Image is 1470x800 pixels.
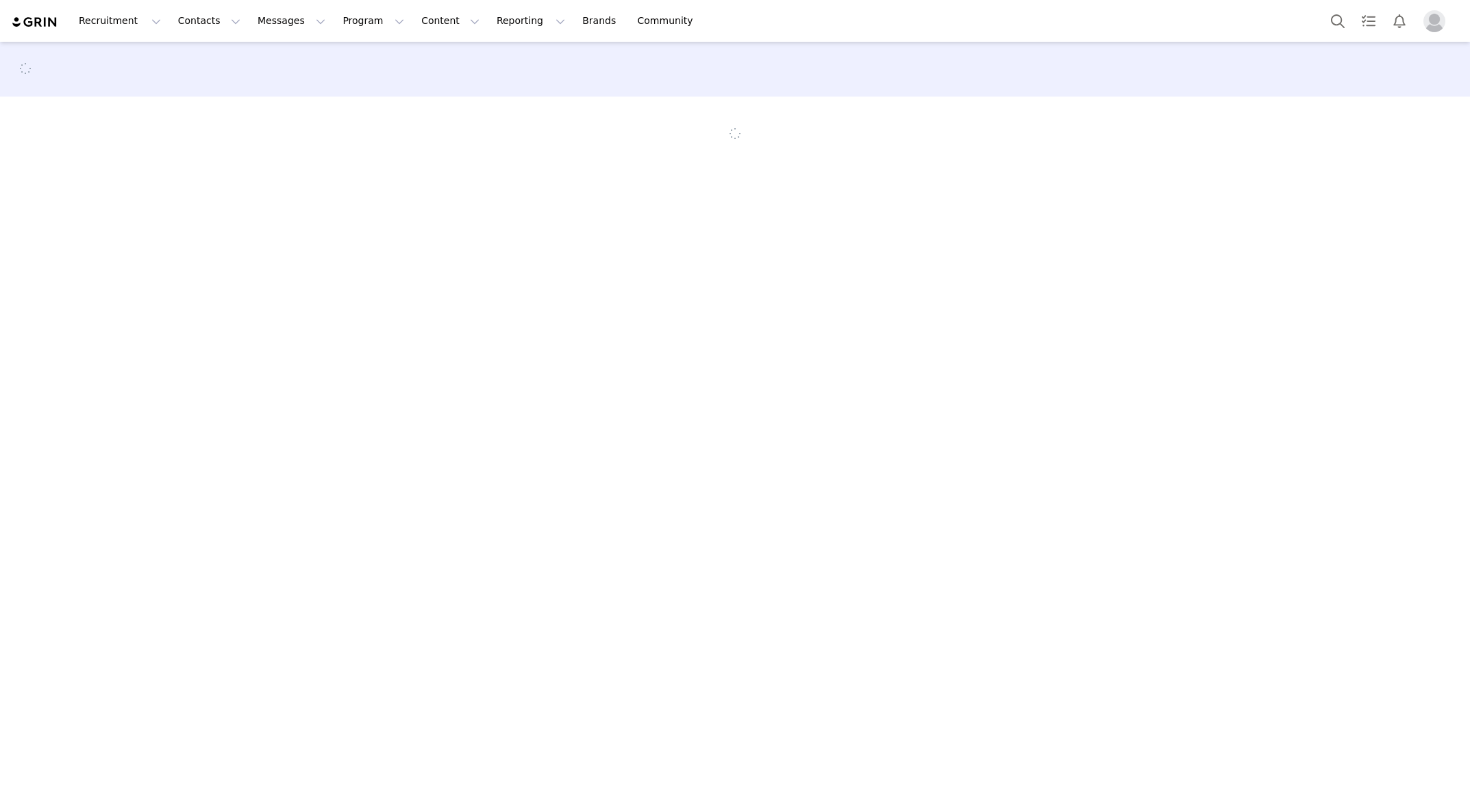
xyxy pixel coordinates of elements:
[170,5,249,36] button: Contacts
[574,5,628,36] a: Brands
[630,5,708,36] a: Community
[334,5,412,36] button: Program
[71,5,169,36] button: Recruitment
[1323,5,1353,36] button: Search
[249,5,334,36] button: Messages
[1384,5,1415,36] button: Notifications
[1415,10,1459,32] button: Profile
[1423,10,1445,32] img: placeholder-profile.jpg
[11,16,59,29] img: grin logo
[413,5,488,36] button: Content
[1354,5,1384,36] a: Tasks
[488,5,573,36] button: Reporting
